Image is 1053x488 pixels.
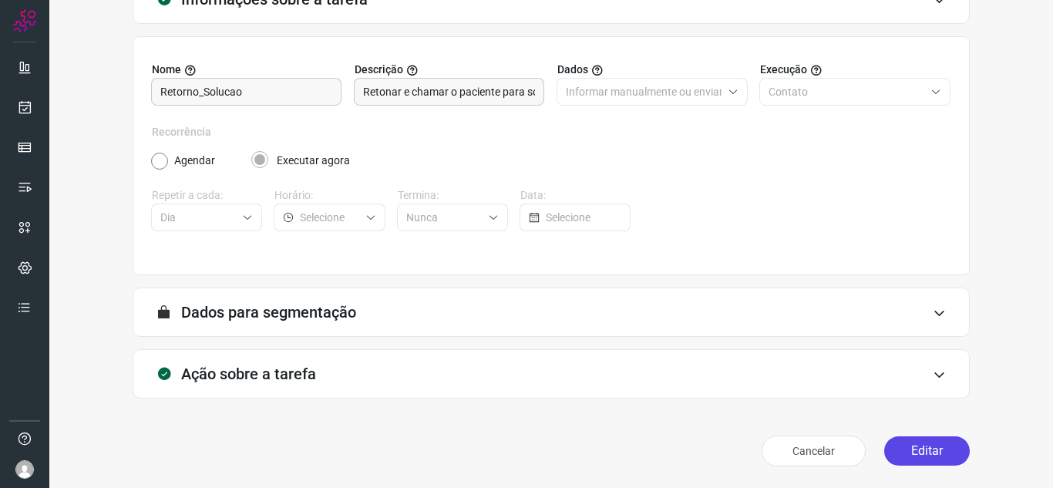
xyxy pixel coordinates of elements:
h3: Ação sobre a tarefa [181,365,316,383]
h3: Dados para segmentação [181,303,356,321]
input: Selecione o tipo de envio [769,79,924,105]
label: Repetir a cada: [152,187,262,204]
label: Recorrência [152,124,950,140]
span: Descrição [355,62,403,78]
input: Selecione o tipo de envio [566,79,722,105]
img: avatar-user-boy.jpg [15,460,34,479]
span: Dados [557,62,588,78]
label: Horário: [274,187,385,204]
input: Selecione [406,204,482,231]
input: Selecione [160,204,236,231]
img: Logo [13,9,36,32]
button: Cancelar [762,436,866,466]
span: Execução [760,62,807,78]
input: Forneça uma breve descrição da sua tarefa. [363,79,535,105]
label: Termina: [398,187,508,204]
label: Agendar [174,153,215,169]
input: Selecione [546,204,621,231]
input: Selecione [300,204,358,231]
button: Editar [884,436,970,466]
span: Nome [152,62,181,78]
label: Data: [520,187,631,204]
label: Executar agora [277,153,350,169]
input: Digite o nome para a sua tarefa. [160,79,332,105]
